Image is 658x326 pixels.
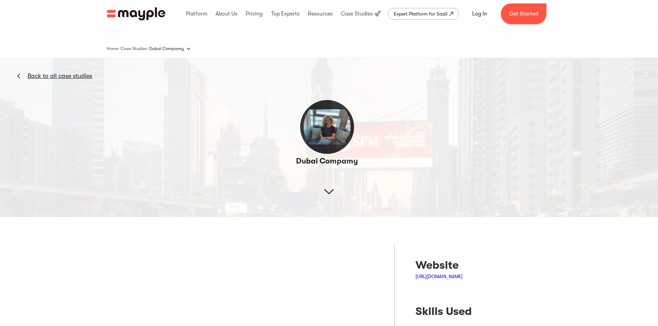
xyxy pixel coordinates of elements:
[394,10,448,18] div: Expert Platform for SaaS
[184,3,209,25] div: Platform
[121,45,147,53] a: Case Studies
[306,3,334,25] div: Resources
[416,274,462,279] a: [URL][DOMAIN_NAME]
[107,7,165,20] img: Mayple logo
[147,45,149,52] div: /
[214,3,239,25] div: About Us
[388,8,459,20] a: Expert Platform for SaaS
[149,45,184,52] div: Dubai Compamy
[107,45,118,53] a: Home
[464,6,495,22] a: Log In
[269,3,301,25] div: Top Experts
[501,3,546,24] a: Get Started
[244,3,264,25] div: Pricing
[118,45,121,52] div: /
[416,305,472,318] div: Skills Used
[149,42,198,56] div: Dubai Compamy
[28,72,92,80] a: Back to all case studies
[107,7,165,20] a: home
[416,258,472,272] div: Website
